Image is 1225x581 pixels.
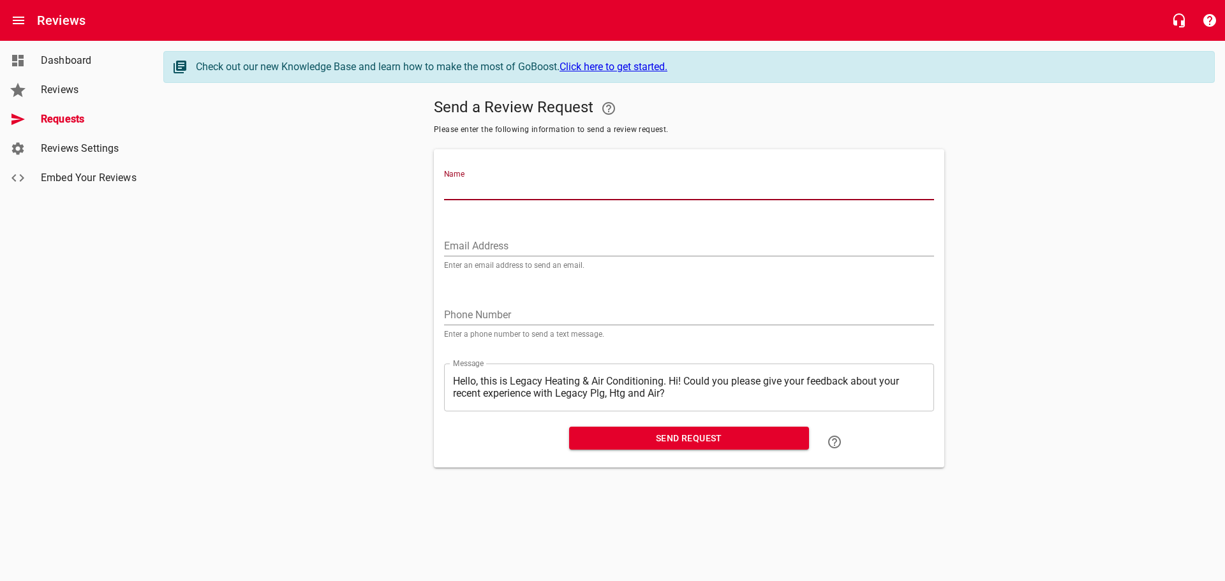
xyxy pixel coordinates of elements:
[444,170,464,178] label: Name
[196,59,1201,75] div: Check out our new Knowledge Base and learn how to make the most of GoBoost.
[1194,5,1225,36] button: Support Portal
[37,10,85,31] h6: Reviews
[41,112,138,127] span: Requests
[819,427,850,457] a: Learn how to "Send a Review Request"
[41,141,138,156] span: Reviews Settings
[41,53,138,68] span: Dashboard
[560,61,667,73] a: Click here to get started.
[579,430,799,446] span: Send Request
[444,261,934,269] p: Enter an email address to send an email.
[444,330,934,338] p: Enter a phone number to send a text message.
[593,93,624,124] a: Your Google or Facebook account must be connected to "Send a Review Request"
[41,170,138,186] span: Embed Your Reviews
[41,82,138,98] span: Reviews
[434,93,944,124] h5: Send a Review Request
[3,5,34,36] button: Open drawer
[569,427,809,450] button: Send Request
[453,375,925,399] textarea: Hello, this is Legacy Heating & Air Conditioning. Hi! Could you please give your feedback about y...
[1164,5,1194,36] button: Live Chat
[434,124,944,136] span: Please enter the following information to send a review request.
